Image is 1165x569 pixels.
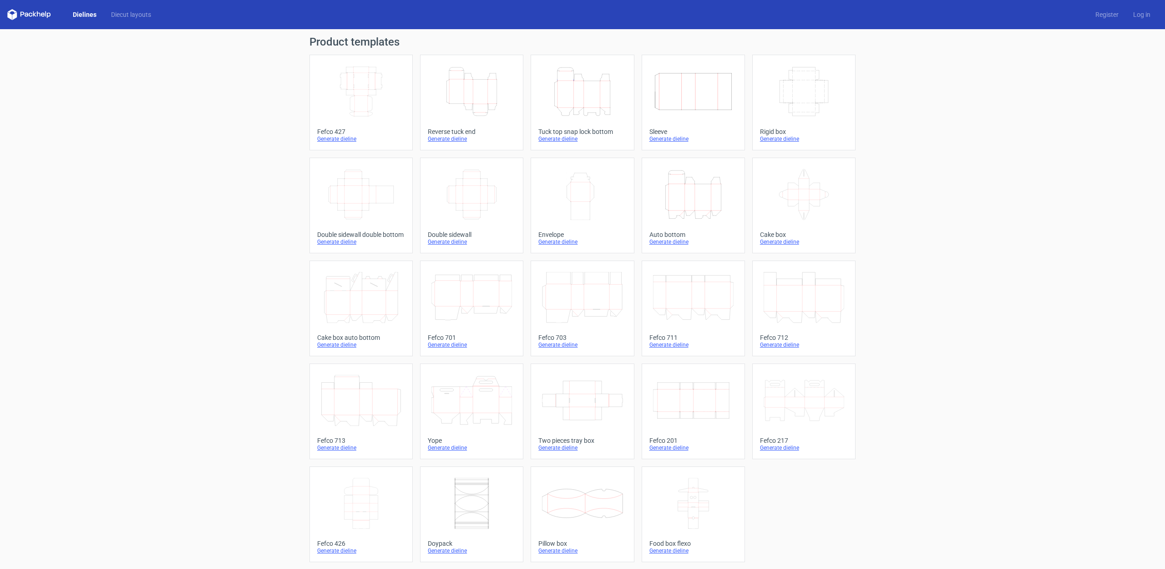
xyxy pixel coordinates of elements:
a: Fefco 712Generate dieline [752,261,856,356]
div: Fefco 426 [317,540,405,547]
div: Two pieces tray box [538,437,626,444]
div: Generate dieline [760,238,848,246]
div: Generate dieline [760,135,848,143]
a: Register [1088,10,1126,19]
div: Generate dieline [317,135,405,143]
a: YopeGenerate dieline [420,364,523,459]
h1: Product templates [309,36,856,47]
div: Sleeve [649,128,737,135]
a: DoypackGenerate dieline [420,466,523,562]
div: Fefco 427 [317,128,405,135]
a: Fefco 703Generate dieline [531,261,634,356]
a: Fefco 217Generate dieline [752,364,856,459]
a: Food box flexoGenerate dieline [642,466,745,562]
a: Fefco 426Generate dieline [309,466,413,562]
div: Envelope [538,231,626,238]
div: Fefco 701 [428,334,516,341]
a: Dielines [66,10,104,19]
div: Generate dieline [538,135,626,143]
div: Pillow box [538,540,626,547]
div: Generate dieline [317,341,405,349]
a: Fefco 701Generate dieline [420,261,523,356]
div: Generate dieline [428,135,516,143]
div: Food box flexo [649,540,737,547]
div: Fefco 703 [538,334,626,341]
div: Generate dieline [649,135,737,143]
div: Fefco 711 [649,334,737,341]
div: Generate dieline [317,444,405,451]
a: Fefco 201Generate dieline [642,364,745,459]
div: Generate dieline [428,547,516,554]
a: Diecut layouts [104,10,158,19]
div: Generate dieline [649,341,737,349]
div: Yope [428,437,516,444]
div: Generate dieline [760,341,848,349]
a: Double sidewall double bottomGenerate dieline [309,158,413,253]
div: Generate dieline [538,238,626,246]
div: Generate dieline [649,547,737,554]
div: Cake box [760,231,848,238]
div: Generate dieline [649,444,737,451]
div: Generate dieline [538,341,626,349]
div: Generate dieline [649,238,737,246]
div: Generate dieline [317,547,405,554]
div: Generate dieline [538,444,626,451]
div: Fefco 712 [760,334,848,341]
div: Double sidewall [428,231,516,238]
a: Cake box auto bottomGenerate dieline [309,261,413,356]
div: Auto bottom [649,231,737,238]
div: Fefco 217 [760,437,848,444]
a: Two pieces tray boxGenerate dieline [531,364,634,459]
div: Generate dieline [428,444,516,451]
div: Reverse tuck end [428,128,516,135]
a: Tuck top snap lock bottomGenerate dieline [531,55,634,150]
a: Cake boxGenerate dieline [752,158,856,253]
div: Generate dieline [428,238,516,246]
div: Generate dieline [317,238,405,246]
div: Generate dieline [538,547,626,554]
a: Pillow boxGenerate dieline [531,466,634,562]
div: Generate dieline [760,444,848,451]
a: Auto bottomGenerate dieline [642,158,745,253]
div: Fefco 201 [649,437,737,444]
div: Rigid box [760,128,848,135]
div: Generate dieline [428,341,516,349]
div: Double sidewall double bottom [317,231,405,238]
a: Reverse tuck endGenerate dieline [420,55,523,150]
a: Fefco 711Generate dieline [642,261,745,356]
div: Fefco 713 [317,437,405,444]
a: Log in [1126,10,1158,19]
div: Tuck top snap lock bottom [538,128,626,135]
a: Fefco 713Generate dieline [309,364,413,459]
a: Rigid boxGenerate dieline [752,55,856,150]
a: SleeveGenerate dieline [642,55,745,150]
div: Doypack [428,540,516,547]
a: Fefco 427Generate dieline [309,55,413,150]
div: Cake box auto bottom [317,334,405,341]
a: Double sidewallGenerate dieline [420,158,523,253]
a: EnvelopeGenerate dieline [531,158,634,253]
